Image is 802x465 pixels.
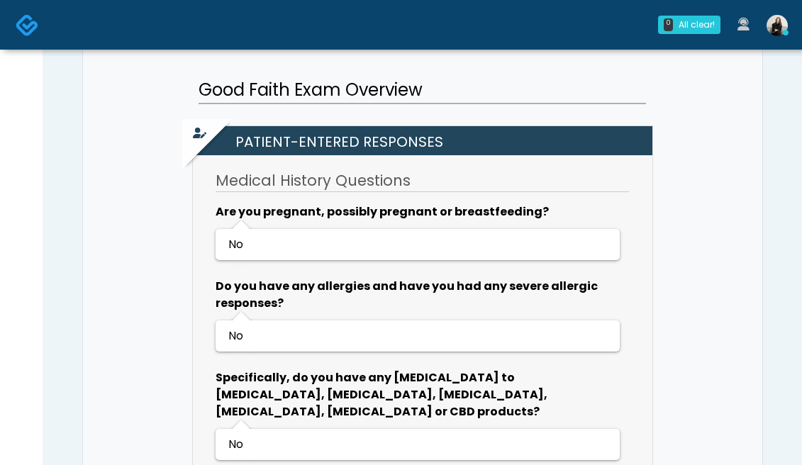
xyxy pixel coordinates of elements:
[216,278,598,311] b: Do you have any allergies and have you had any severe allergic responses?
[200,126,652,155] h2: Patient-entered Responses
[228,436,243,452] span: No
[216,170,628,192] h3: Medical History Questions
[664,18,673,31] div: 0
[216,369,547,420] b: Specifically, do you have any [MEDICAL_DATA] to [MEDICAL_DATA], [MEDICAL_DATA], [MEDICAL_DATA], [...
[679,18,715,31] div: All clear!
[767,15,788,36] img: Sydney Lundberg
[228,236,243,252] span: No
[199,77,646,104] h2: Good Faith Exam Overview
[650,10,729,40] a: 0 All clear!
[216,203,549,220] b: Are you pregnant, possibly pregnant or breastfeeding?
[16,13,39,37] img: Docovia
[228,327,243,344] span: No
[11,6,54,48] button: Open LiveChat chat widget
